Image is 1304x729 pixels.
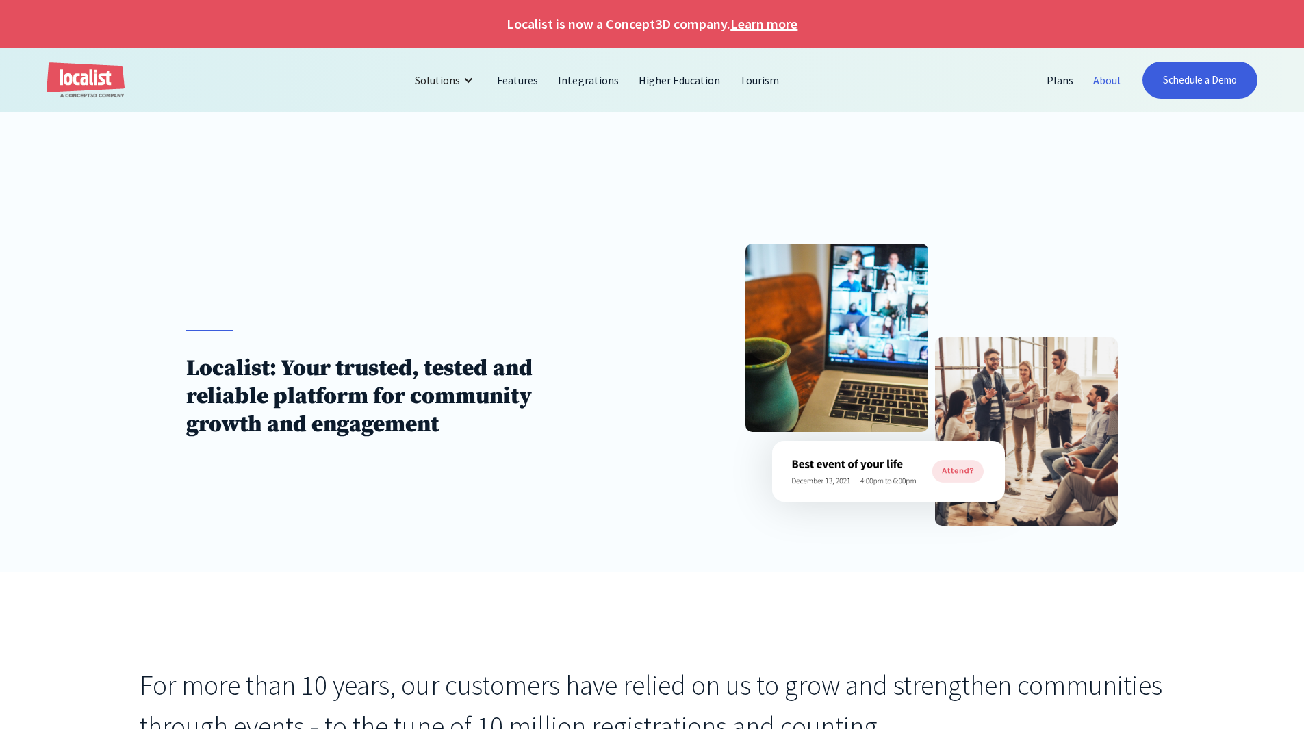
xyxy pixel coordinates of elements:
[186,355,605,439] h1: Localist: Your trusted, tested and reliable platform for community growth and engagement
[772,441,1005,502] img: About Localist
[405,64,487,97] div: Solutions
[1142,62,1257,99] a: Schedule a Demo
[730,64,789,97] a: Tourism
[47,62,125,99] a: home
[1037,64,1084,97] a: Plans
[935,337,1118,526] img: About Localist
[745,244,928,432] img: About Localist
[1084,64,1132,97] a: About
[487,64,548,97] a: Features
[629,64,730,97] a: Higher Education
[415,72,460,88] div: Solutions
[730,14,797,34] a: Learn more
[548,64,628,97] a: Integrations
